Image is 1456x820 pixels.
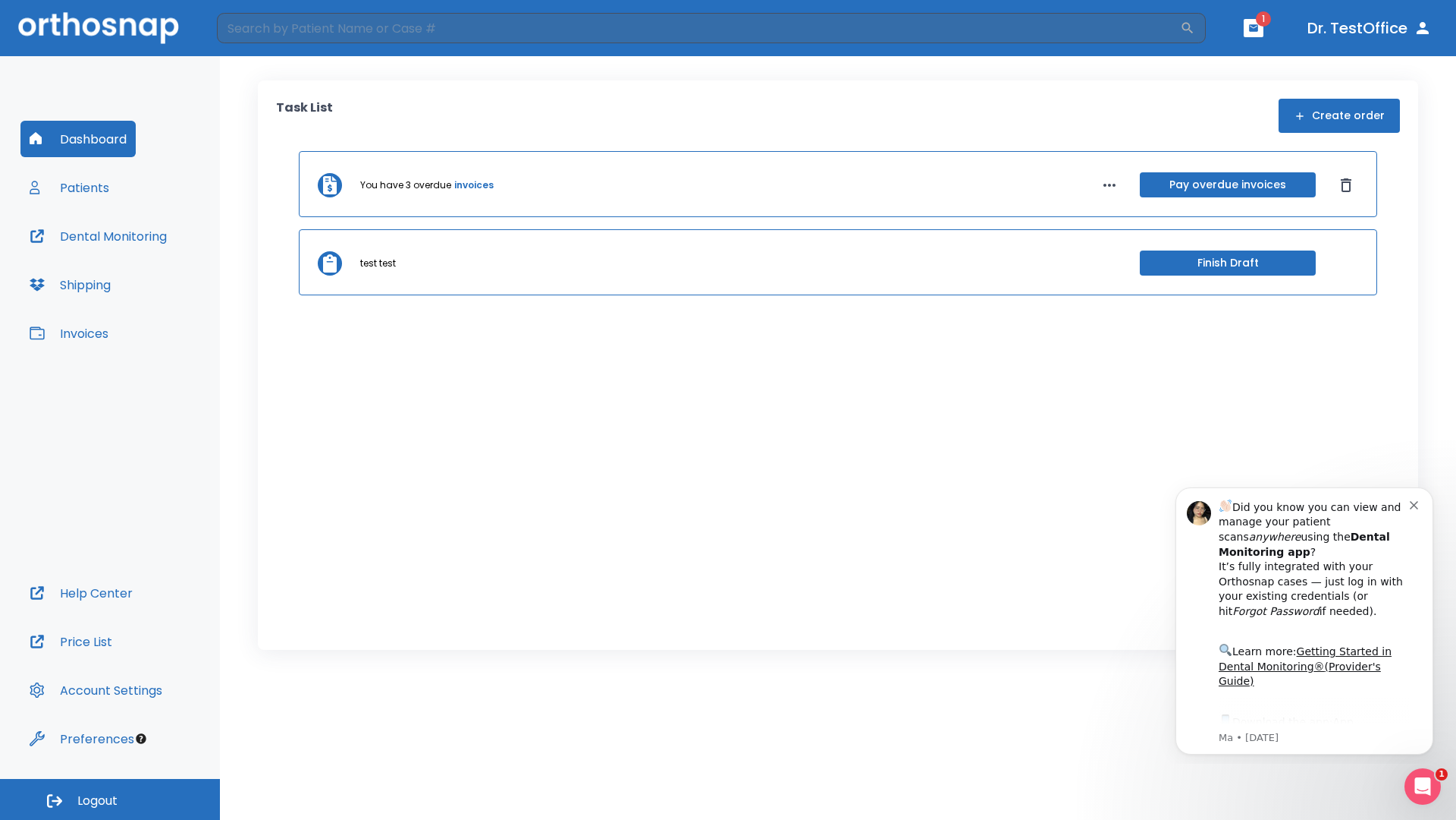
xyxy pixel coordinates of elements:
[1256,11,1271,27] span: 1
[276,99,333,133] p: Task List
[1140,172,1316,197] button: Pay overdue invoices
[66,257,257,271] p: Message from Ma, sent 4w ago
[77,793,118,809] span: Logout
[1404,768,1441,805] iframe: Intercom live chat
[20,721,143,757] button: Preferences
[20,121,136,157] button: Dashboard
[1279,99,1400,133] button: Create order
[134,732,148,746] div: Tooltip anchor
[1301,14,1438,42] button: Dr. TestOffice
[20,575,142,611] button: Help Center
[66,242,201,270] a: App Store
[454,178,494,192] a: invoices
[20,169,118,206] button: Patients
[360,178,451,192] p: You have 3 overdue
[1334,173,1358,197] button: Dismiss
[66,238,257,316] div: Download the app: | ​ Let us know if you need help getting started!
[1436,768,1448,781] span: 1
[20,623,121,660] button: Price List
[360,257,396,270] p: test test
[1153,474,1456,764] iframe: Intercom notifications message
[18,12,179,43] img: Orthosnap
[257,24,269,36] button: Dismiss notification
[20,315,118,352] button: Invoices
[217,13,1180,43] input: Search by Patient Name or Case #
[20,266,120,303] button: Shipping
[1140,251,1316,276] button: Finish Draft
[20,218,176,254] button: Dental Monitoring
[20,672,171,708] button: Account Settings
